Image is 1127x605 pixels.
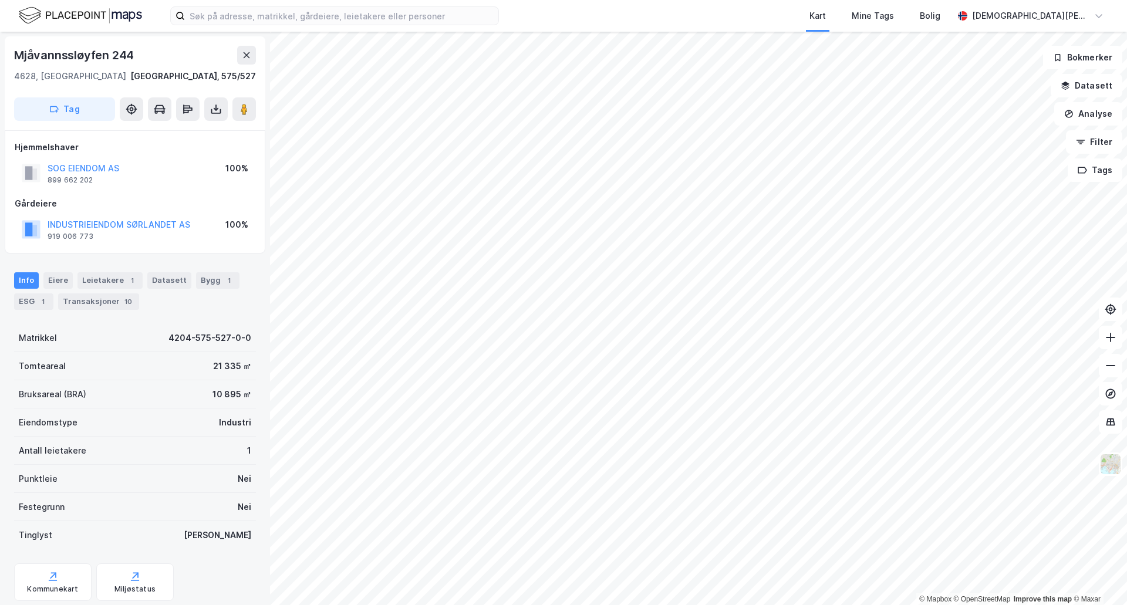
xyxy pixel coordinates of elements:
div: Leietakere [77,272,143,289]
div: Info [14,272,39,289]
div: Matrikkel [19,331,57,345]
div: 899 662 202 [48,175,93,185]
div: Kontrollprogram for chat [1068,549,1127,605]
div: [GEOGRAPHIC_DATA], 575/527 [130,69,256,83]
button: Tag [14,97,115,121]
div: Gårdeiere [15,197,255,211]
div: ESG [14,293,53,310]
div: Antall leietakere [19,444,86,458]
div: Bygg [196,272,239,289]
div: Bruksareal (BRA) [19,387,86,401]
div: Nei [238,500,251,514]
button: Analyse [1054,102,1122,126]
button: Tags [1068,158,1122,182]
div: [DEMOGRAPHIC_DATA][PERSON_NAME] [972,9,1089,23]
div: Transaksjoner [58,293,139,310]
div: Eiendomstype [19,415,77,430]
div: Eiere [43,272,73,289]
div: Mjåvannssløyfen 244 [14,46,136,65]
a: OpenStreetMap [954,595,1011,603]
input: Søk på adresse, matrikkel, gårdeiere, leietakere eller personer [185,7,498,25]
button: Bokmerker [1043,46,1122,69]
div: 1 [126,275,138,286]
button: Filter [1066,130,1122,154]
div: 919 006 773 [48,232,93,241]
div: 100% [225,218,248,232]
div: Bolig [920,9,940,23]
a: Mapbox [919,595,951,603]
div: 1 [37,296,49,307]
div: Tomteareal [19,359,66,373]
div: 1 [247,444,251,458]
div: [PERSON_NAME] [184,528,251,542]
img: logo.f888ab2527a4732fd821a326f86c7f29.svg [19,5,142,26]
button: Datasett [1051,74,1122,97]
div: Mine Tags [852,9,894,23]
div: Punktleie [19,472,58,486]
div: Miljøstatus [114,584,156,594]
div: Datasett [147,272,191,289]
div: 4628, [GEOGRAPHIC_DATA] [14,69,126,83]
iframe: Chat Widget [1068,549,1127,605]
div: 21 335 ㎡ [213,359,251,373]
div: Hjemmelshaver [15,140,255,154]
div: 100% [225,161,248,175]
div: Kommunekart [27,584,78,594]
div: Kart [809,9,826,23]
img: Z [1099,453,1122,475]
div: Tinglyst [19,528,52,542]
div: Industri [219,415,251,430]
div: Nei [238,472,251,486]
div: Festegrunn [19,500,65,514]
div: 10 [122,296,134,307]
a: Improve this map [1014,595,1072,603]
div: 1 [223,275,235,286]
div: 4204-575-527-0-0 [168,331,251,345]
div: 10 895 ㎡ [212,387,251,401]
